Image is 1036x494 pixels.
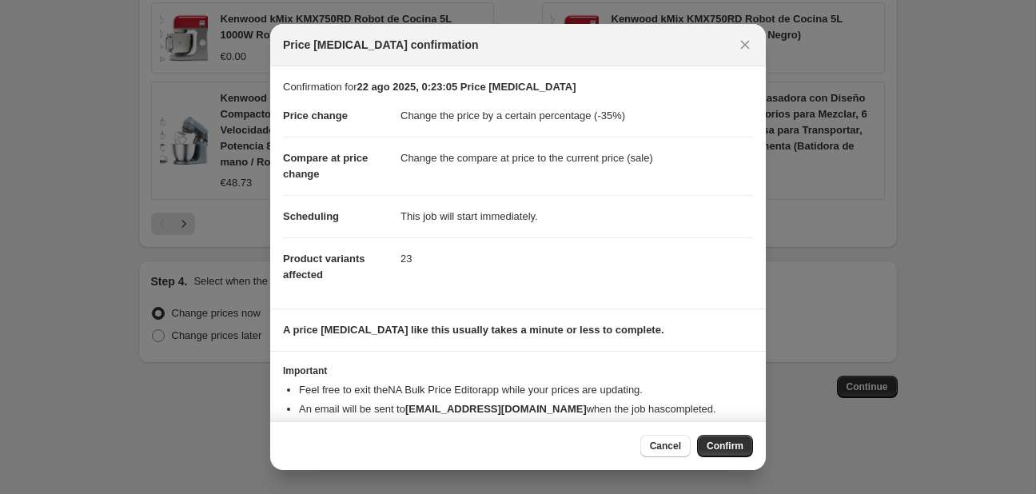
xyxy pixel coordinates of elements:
button: Cancel [640,435,691,457]
b: A price [MEDICAL_DATA] like this usually takes a minute or less to complete. [283,324,664,336]
button: Confirm [697,435,753,457]
span: Compare at price change [283,152,368,180]
span: Price [MEDICAL_DATA] confirmation [283,37,479,53]
span: Product variants affected [283,253,365,281]
p: Confirmation for [283,79,753,95]
li: Feel free to exit the NA Bulk Price Editor app while your prices are updating. [299,382,753,398]
li: An email will be sent to when the job has completed . [299,401,753,417]
span: Cancel [650,440,681,452]
dd: 23 [400,237,753,280]
span: Price change [283,110,348,122]
b: [EMAIL_ADDRESS][DOMAIN_NAME] [405,403,587,415]
dd: Change the compare at price to the current price (sale) [400,137,753,179]
dd: This job will start immediately. [400,195,753,237]
span: Confirm [707,440,743,452]
h3: Important [283,365,753,377]
li: You can update your confirmation email address from your . [299,420,753,436]
button: Close [734,34,756,56]
b: 22 ago 2025, 0:23:05 Price [MEDICAL_DATA] [357,81,576,93]
dd: Change the price by a certain percentage (-35%) [400,95,753,137]
span: Scheduling [283,210,339,222]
